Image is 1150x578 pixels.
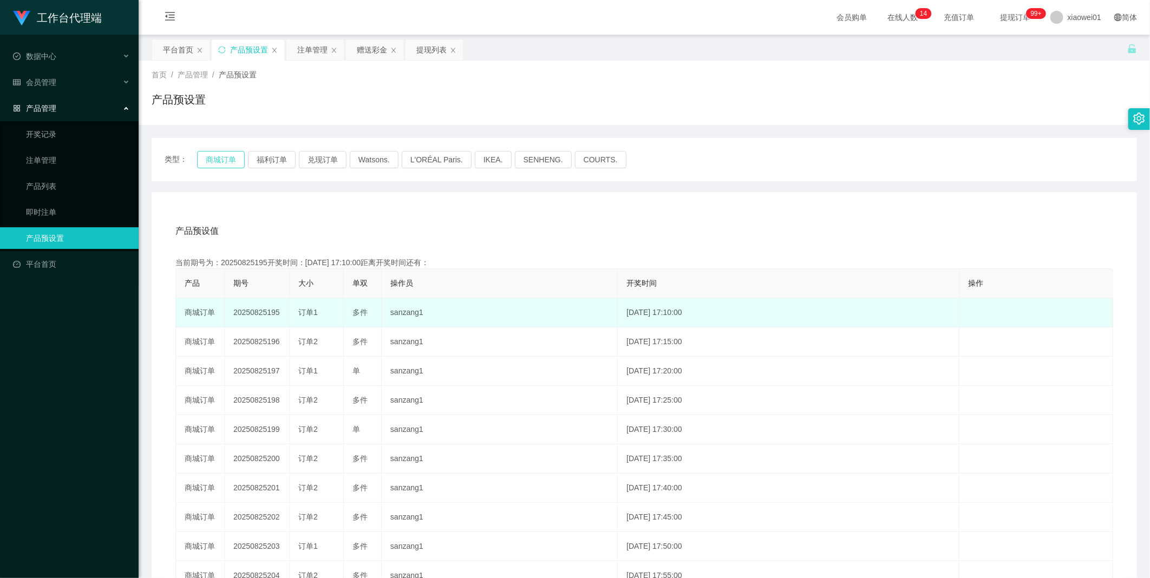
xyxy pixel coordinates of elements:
[271,47,278,54] i: 图标: close
[230,40,268,60] div: 产品预设置
[968,279,983,287] span: 操作
[176,386,225,415] td: 商城订单
[390,47,397,54] i: 图标: close
[178,70,208,79] span: 产品管理
[298,308,318,317] span: 订单1
[352,542,368,550] span: 多件
[618,357,959,386] td: [DATE] 17:20:00
[248,151,296,168] button: 福利订单
[219,70,257,79] span: 产品预设置
[26,201,130,223] a: 即时注单
[995,14,1036,21] span: 提现订单
[175,257,1113,268] div: 当前期号为：20250825195开奖时间：[DATE] 17:10:00距离开奖时间还有：
[883,14,924,21] span: 在线人数
[176,327,225,357] td: 商城订单
[618,386,959,415] td: [DATE] 17:25:00
[225,327,290,357] td: 20250825196
[163,40,193,60] div: 平台首页
[299,151,347,168] button: 兑现订单
[416,40,447,60] div: 提现列表
[298,396,318,404] span: 订单2
[176,415,225,444] td: 商城订单
[13,253,130,275] a: 图标: dashboard平台首页
[13,52,56,61] span: 数据中心
[618,415,959,444] td: [DATE] 17:30:00
[26,175,130,197] a: 产品列表
[225,298,290,327] td: 20250825195
[924,8,927,19] p: 4
[13,52,21,60] i: 图标: check-circle-o
[13,11,30,26] img: logo.9652507e.png
[298,454,318,463] span: 订单2
[618,474,959,503] td: [DATE] 17:40:00
[26,123,130,145] a: 开奖记录
[352,337,368,346] span: 多件
[382,298,618,327] td: sanzang1
[185,279,200,287] span: 产品
[197,151,245,168] button: 商城订单
[1127,44,1137,54] i: 图标: unlock
[297,40,328,60] div: 注单管理
[37,1,102,35] h1: 工作台代理端
[298,483,318,492] span: 订单2
[13,78,56,87] span: 会员管理
[165,151,197,168] span: 类型：
[176,444,225,474] td: 商城订单
[298,425,318,433] span: 订单2
[352,279,368,287] span: 单双
[575,151,626,168] button: COURTS.
[402,151,472,168] button: L'ORÉAL Paris.
[382,357,618,386] td: sanzang1
[26,149,130,171] a: 注单管理
[13,78,21,86] i: 图标: table
[13,104,56,113] span: 产品管理
[298,513,318,521] span: 订单2
[171,70,173,79] span: /
[357,40,387,60] div: 赠送彩金
[450,47,456,54] i: 图标: close
[382,386,618,415] td: sanzang1
[618,298,959,327] td: [DATE] 17:10:00
[1114,14,1122,21] i: 图标: global
[352,366,360,375] span: 单
[13,13,102,22] a: 工作台代理端
[618,327,959,357] td: [DATE] 17:15:00
[233,279,249,287] span: 期号
[218,46,226,54] i: 图标: sync
[26,227,130,249] a: 产品预设置
[176,503,225,532] td: 商城订单
[225,444,290,474] td: 20250825200
[350,151,398,168] button: Watsons.
[152,1,188,35] i: 图标: menu-fold
[152,70,167,79] span: 首页
[212,70,214,79] span: /
[298,337,318,346] span: 订单2
[1133,113,1145,124] i: 图标: setting
[352,483,368,492] span: 多件
[352,425,360,433] span: 单
[352,454,368,463] span: 多件
[298,542,318,550] span: 订单1
[382,503,618,532] td: sanzang1
[176,298,225,327] td: 商城订单
[382,532,618,561] td: sanzang1
[626,279,657,287] span: 开奖时间
[352,396,368,404] span: 多件
[618,532,959,561] td: [DATE] 17:50:00
[618,503,959,532] td: [DATE] 17:45:00
[352,308,368,317] span: 多件
[152,91,206,108] h1: 产品预设置
[920,8,924,19] p: 1
[352,513,368,521] span: 多件
[298,279,313,287] span: 大小
[225,474,290,503] td: 20250825201
[225,532,290,561] td: 20250825203
[618,444,959,474] td: [DATE] 17:35:00
[225,503,290,532] td: 20250825202
[225,415,290,444] td: 20250825199
[382,415,618,444] td: sanzang1
[176,474,225,503] td: 商城订单
[475,151,512,168] button: IKEA.
[1027,8,1046,19] sup: 965
[197,47,203,54] i: 图标: close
